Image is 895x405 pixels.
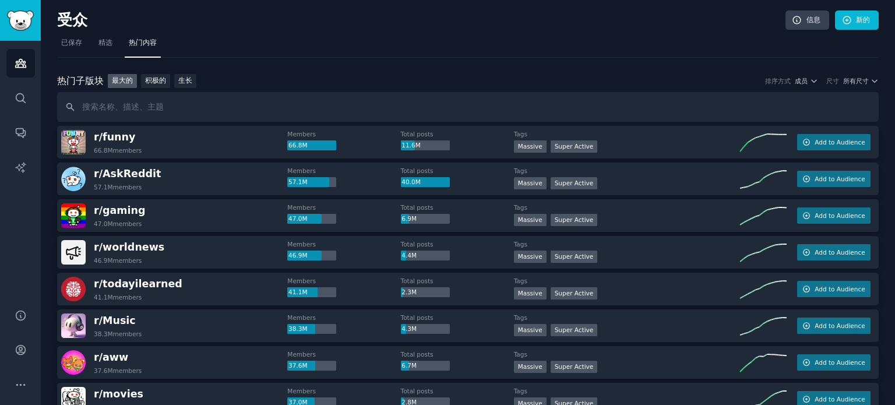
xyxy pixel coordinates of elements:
[815,248,865,256] span: Add to Audience
[551,324,598,336] div: Super Active
[76,75,104,86] font: 子版块
[401,251,450,261] div: 4.4M
[287,214,336,224] div: 47.0M
[815,358,865,367] span: Add to Audience
[806,16,820,24] font: 信息
[57,34,86,58] a: 已保存
[514,240,740,248] dt: Tags
[551,251,598,263] div: Super Active
[61,130,86,154] img: funny
[287,203,400,212] dt: Members
[514,361,547,373] div: Massive
[401,314,514,322] dt: Total posts
[94,293,142,301] div: 41.1M members
[287,387,400,395] dt: Members
[94,168,161,179] span: r/ AskReddit
[401,277,514,285] dt: Total posts
[94,256,142,265] div: 46.9M members
[797,134,871,150] button: Add to Audience
[815,212,865,220] span: Add to Audience
[61,350,86,375] img: aww
[125,34,161,58] a: 热门内容
[287,251,336,261] div: 46.9M
[287,287,336,298] div: 41.1M
[514,314,740,322] dt: Tags
[835,10,879,30] a: 新的
[57,11,87,29] font: 受众
[174,74,196,89] a: 生长
[145,76,166,84] font: 积极的
[7,10,34,31] img: GummySearch 徽标
[94,205,146,216] span: r/ gaming
[797,207,871,224] button: Add to Audience
[551,140,598,153] div: Super Active
[108,74,137,89] a: 最大的
[94,241,164,253] span: r/ worldnews
[815,175,865,183] span: Add to Audience
[815,285,865,293] span: Add to Audience
[94,388,143,400] span: r/ movies
[112,76,133,84] font: 最大的
[551,287,598,300] div: Super Active
[843,77,879,85] button: 所有尺寸
[514,140,547,153] div: Massive
[401,203,514,212] dt: Total posts
[514,350,740,358] dt: Tags
[514,214,547,226] div: Massive
[61,277,86,301] img: todayilearned
[94,131,135,143] span: r/ funny
[514,167,740,175] dt: Tags
[815,138,865,146] span: Add to Audience
[61,38,82,47] font: 已保存
[287,361,336,371] div: 37.6M
[401,214,450,224] div: 6.9M
[401,387,514,395] dt: Total posts
[401,240,514,248] dt: Total posts
[287,277,400,285] dt: Members
[94,278,182,290] span: r/ todayilearned
[61,167,86,191] img: AskReddit
[57,92,879,122] input: 搜索名称、描述、主题
[401,130,514,138] dt: Total posts
[514,251,547,263] div: Massive
[795,77,818,85] button: 成员
[401,167,514,175] dt: Total posts
[94,351,128,363] span: r/ aww
[856,16,870,24] font: 新的
[785,10,829,30] a: 信息
[287,350,400,358] dt: Members
[401,287,450,298] div: 2.3M
[551,361,598,373] div: Super Active
[401,324,450,334] div: 4.3M
[129,38,157,47] font: 热门内容
[94,330,142,338] div: 38.3M members
[514,203,740,212] dt: Tags
[826,78,839,84] font: 尺寸
[797,318,871,334] button: Add to Audience
[401,361,450,371] div: 6.7M
[401,350,514,358] dt: Total posts
[287,314,400,322] dt: Members
[94,220,142,228] div: 47.0M members
[514,387,740,395] dt: Tags
[287,324,336,334] div: 38.3M
[401,177,450,188] div: 40.0M
[287,177,336,188] div: 57.1M
[795,78,808,84] font: 成员
[551,214,598,226] div: Super Active
[815,395,865,403] span: Add to Audience
[843,78,869,84] font: 所有尺寸
[61,314,86,338] img: Music
[514,177,547,189] div: Massive
[551,177,598,189] div: Super Active
[287,130,400,138] dt: Members
[287,140,336,151] div: 66.8M
[98,38,112,47] font: 精选
[797,281,871,297] button: Add to Audience
[514,277,740,285] dt: Tags
[94,34,117,58] a: 精选
[287,240,400,248] dt: Members
[514,287,547,300] div: Massive
[94,146,142,154] div: 66.8M members
[514,130,740,138] dt: Tags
